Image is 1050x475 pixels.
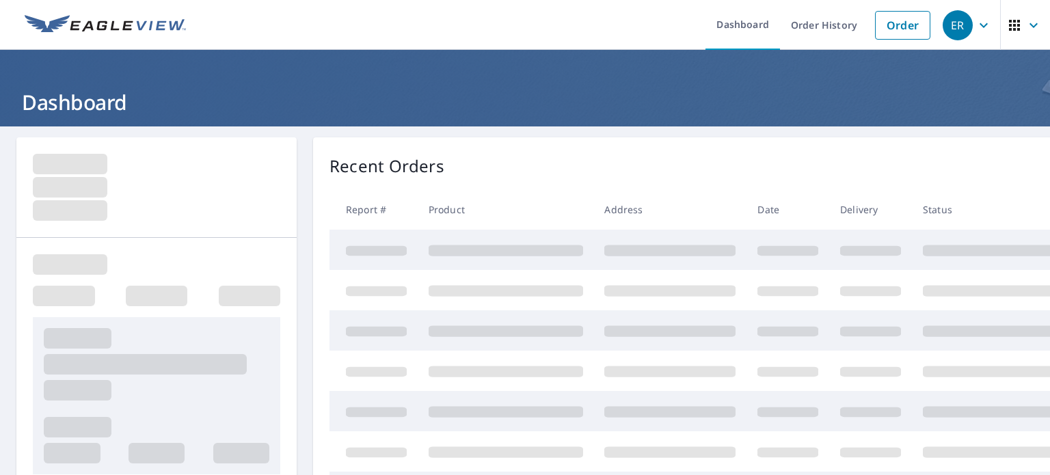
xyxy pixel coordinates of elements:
[829,189,912,230] th: Delivery
[418,189,594,230] th: Product
[593,189,746,230] th: Address
[16,88,1034,116] h1: Dashboard
[329,189,418,230] th: Report #
[329,154,444,178] p: Recent Orders
[746,189,829,230] th: Date
[875,11,930,40] a: Order
[943,10,973,40] div: ER
[25,15,186,36] img: EV Logo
